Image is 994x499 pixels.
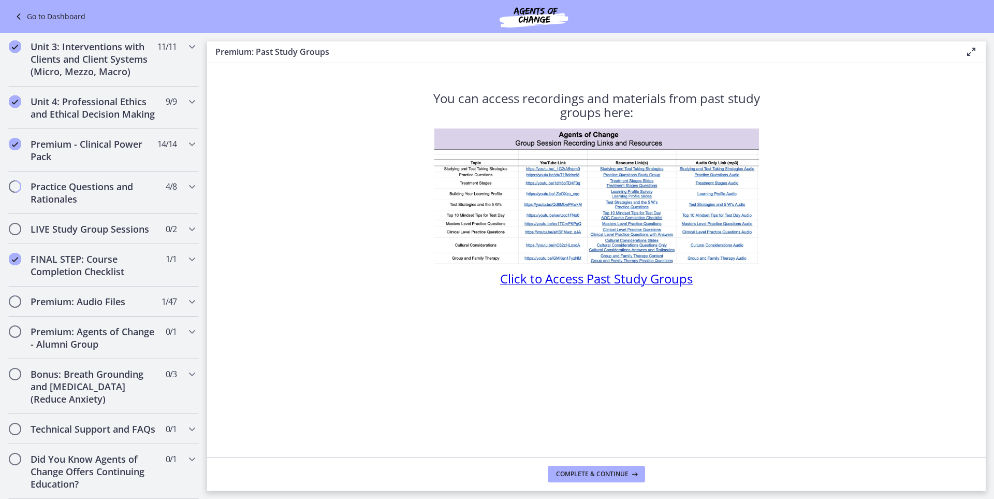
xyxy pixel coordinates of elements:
[500,270,693,287] span: Click to Access Past Study Groups
[31,423,157,435] h2: Technical Support and FAQs
[166,253,177,265] span: 1 / 1
[9,138,21,150] i: Completed
[31,95,157,120] h2: Unit 4: Professional Ethics and Ethical Decision Making
[31,295,157,308] h2: Premium: Audio Files
[31,138,157,163] h2: Premium - Clinical Power Pack
[31,368,157,405] h2: Bonus: Breath Grounding and [MEDICAL_DATA] (Reduce Anxiety)
[166,180,177,193] span: 4 / 8
[433,90,760,121] span: You can access recordings and materials from past study groups here:
[166,368,177,380] span: 0 / 3
[166,453,177,465] span: 0 / 1
[31,453,157,490] h2: Did You Know Agents of Change Offers Continuing Education?
[166,95,177,108] span: 9 / 9
[556,470,628,478] span: Complete & continue
[434,129,759,264] img: 1734296182395.jpeg
[31,325,157,350] h2: Premium: Agents of Change - Alumni Group
[157,40,177,53] span: 11 / 11
[157,138,177,150] span: 14 / 14
[31,180,157,205] h2: Practice Questions and Rationales
[166,223,177,235] span: 0 / 2
[9,253,21,265] i: Completed
[472,4,596,29] img: Agents of Change
[215,46,948,58] h3: Premium: Past Study Groups
[162,295,177,308] span: 1 / 47
[166,423,177,435] span: 0 / 1
[31,253,157,278] h2: FINAL STEP: Course Completion Checklist
[9,40,21,53] i: Completed
[9,95,21,108] i: Completed
[166,325,177,338] span: 0 / 1
[548,466,645,482] button: Complete & continue
[31,223,157,235] h2: LIVE Study Group Sessions
[500,275,693,286] a: Click to Access Past Study Groups
[31,40,157,78] h2: Unit 3: Interventions with Clients and Client Systems (Micro, Mezzo, Macro)
[12,10,85,23] a: Go to Dashboard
